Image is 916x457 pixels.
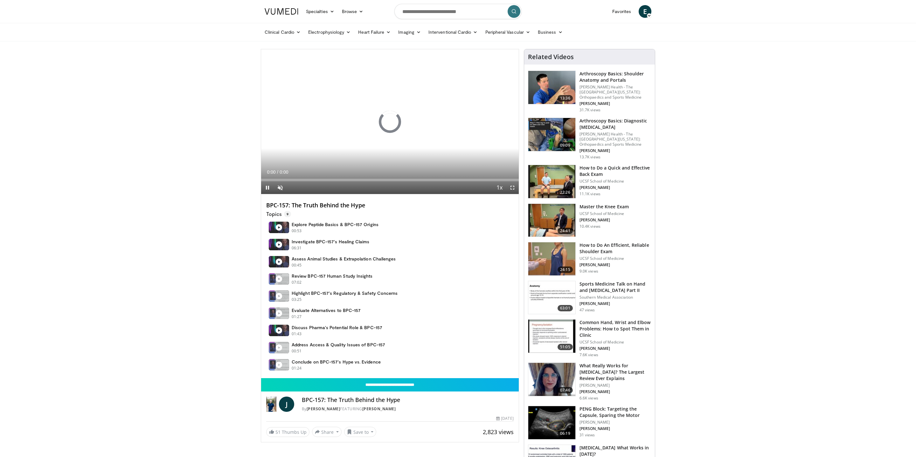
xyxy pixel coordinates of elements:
[425,26,482,38] a: Interventional Cardio
[558,142,573,149] span: 09:09
[579,281,651,294] h3: Sports Medicine Talk on Hand and [MEDICAL_DATA] Part II
[579,155,600,160] p: 13.7K views
[277,170,278,175] span: /
[292,256,396,262] h4: Assess Animal Studies & Extrapolation Challenges
[528,363,575,396] img: 5c452bba-019a-4370-bc98-3590a856b714.png.150x105_q85_crop-smart_upscale.png
[579,433,595,438] p: 31 views
[284,211,291,217] span: 9
[558,305,573,311] span: 63:01
[579,71,651,83] h3: Arthroscopy Basics: Shoulder Anatomy and Portals
[528,242,651,276] a: 24:15 How to Do An Efficient, Reliable Shoulder Exam UCSF School of Medicine [PERSON_NAME] 9.0K v...
[362,406,396,412] a: [PERSON_NAME]
[292,348,302,354] p: 00:51
[506,181,519,194] button: Fullscreen
[579,118,651,130] h3: Arthroscopy Basics: Diagnostic [MEDICAL_DATA]
[292,262,302,268] p: 00:45
[579,224,600,229] p: 10.4K views
[579,346,651,351] p: [PERSON_NAME]
[558,189,573,196] span: 22:26
[482,26,534,38] a: Peripheral Vascular
[338,5,367,18] a: Browse
[292,342,385,348] h4: Address Access & Quality Issues of BPC-157
[302,406,514,412] div: By FEATURING
[579,165,651,177] h3: How to Do a Quick and Effective Back Exam
[394,4,522,19] input: Search topics, interventions
[280,170,288,175] span: 0:00
[579,218,629,223] p: [PERSON_NAME]
[528,242,575,275] img: 622239c3-9241-435b-a23f-a48b7de4c90b.150x105_q85_crop-smart_upscale.jpg
[292,365,302,371] p: 01:24
[579,406,651,419] h3: PENG Block: Targeting the Capsule, Sparing the Motor
[292,280,302,285] p: 07:02
[493,181,506,194] button: Playback Rate
[528,204,575,237] img: 5866c4ed-3974-4147-8369-9a923495f326.150x105_q85_crop-smart_upscale.jpg
[292,245,302,251] p: 06:31
[292,359,381,365] h4: Conclude on BPC-157's Hype vs. Evidence
[354,26,394,38] a: Heart Failure
[292,325,382,330] h4: Discuss Pharma's Potential Role & BPC-157
[302,397,514,404] h4: BPC-157: The Truth Behind the Hype
[266,211,291,217] p: Topics
[579,269,598,274] p: 9.0K views
[579,242,651,255] h3: How to Do An Efficient, Reliable Shoulder Exam
[266,202,514,209] h4: BPC-157: The Truth Behind the Hype
[579,211,629,216] p: UCSF School of Medicine
[265,8,298,15] img: VuMedi Logo
[344,427,377,437] button: Save to
[639,5,651,18] span: E
[579,319,651,338] h3: Common Hand, Wrist and Elbow Problems: How to Spot Them in Clinic
[558,344,573,350] span: 51:05
[528,165,575,198] img: badd6cc1-85db-4728-89db-6dde3e48ba1d.150x105_q85_crop-smart_upscale.jpg
[528,71,651,113] a: 13:36 Arthroscopy Basics: Shoulder Anatomy and Portals [PERSON_NAME] Health - The [GEOGRAPHIC_DAT...
[307,406,340,412] a: [PERSON_NAME]
[579,383,651,388] p: [PERSON_NAME]
[528,406,575,439] img: 4bfd1b67-8ed1-43f8-8765-7db70836d480.150x105_q85_crop-smart_upscale.jpg
[275,429,281,435] span: 51
[579,256,651,261] p: UCSF School of Medicine
[579,301,651,306] p: [PERSON_NAME]
[558,267,573,273] span: 24:15
[302,5,338,18] a: Specialties
[579,363,651,382] h3: What Really Works for [MEDICAL_DATA]? The Largest Review Ever Explains
[558,430,573,437] span: 06:19
[292,239,370,245] h4: Investigate BPC-157's Healing Claims
[266,397,276,412] img: Dr. Jordan Rennicke
[292,222,378,227] h4: Explore Peptide Basics & BPC-157 Origins
[528,281,575,314] img: fc4ab48b-5625-4ecf-8688-b082f551431f.150x105_q85_crop-smart_upscale.jpg
[558,95,573,101] span: 13:36
[261,49,519,194] video-js: Video Player
[608,5,635,18] a: Favorites
[261,179,519,181] div: Progress Bar
[394,26,425,38] a: Imaging
[292,228,302,234] p: 00:53
[279,397,294,412] a: J
[266,427,309,437] a: 51 Thumbs Up
[579,179,651,184] p: UCSF School of Medicine
[528,319,651,357] a: 51:05 Common Hand, Wrist and Elbow Problems: How to Spot Them in Clinic UCSF School of Medicine [...
[267,170,275,175] span: 0:00
[292,314,302,320] p: 01:27
[496,416,513,421] div: [DATE]
[528,406,651,440] a: 06:19 PENG Block: Targeting the Capsule, Sparing the Motor [PERSON_NAME] [PERSON_NAME] 31 views
[534,26,566,38] a: Business
[274,181,287,194] button: Unmute
[528,165,651,198] a: 22:26 How to Do a Quick and Effective Back Exam UCSF School of Medicine [PERSON_NAME] 11.1K views
[483,428,514,436] span: 2,823 views
[579,132,651,147] p: [PERSON_NAME] Health - The [GEOGRAPHIC_DATA][US_STATE]: Orthopaedics and Sports Medicine
[528,118,575,151] img: 80b9674e-700f-42d5-95ff-2772df9e177e.jpeg.150x105_q85_crop-smart_upscale.jpg
[292,308,361,313] h4: Evaluate Alternatives to BPC-157
[558,387,573,393] span: 07:46
[579,262,651,267] p: [PERSON_NAME]
[579,148,651,153] p: [PERSON_NAME]
[579,426,651,431] p: [PERSON_NAME]
[579,295,651,300] p: Southern Medical Association
[528,363,651,401] a: 07:46 What Really Works for [MEDICAL_DATA]? The Largest Review Ever Explains [PERSON_NAME] [PERSO...
[579,420,651,425] p: [PERSON_NAME]
[579,101,651,106] p: [PERSON_NAME]
[579,352,598,357] p: 7.6K views
[579,396,598,401] p: 6.6K views
[292,290,398,296] h4: Highlight BPC-157's Regulatory & Safety Concerns
[579,340,651,345] p: UCSF School of Medicine
[579,204,629,210] h3: Master the Knee Exam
